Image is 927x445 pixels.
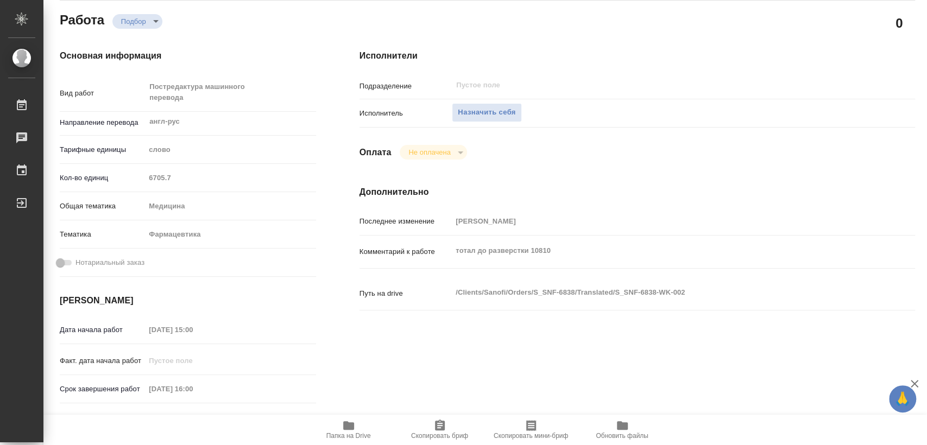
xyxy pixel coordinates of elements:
[577,415,668,445] button: Обновить файлы
[494,432,568,440] span: Скопировать мини-бриф
[145,197,316,215] div: Медицина
[60,144,145,155] p: Тарифные единицы
[60,49,316,62] h4: Основная информация
[145,141,316,159] div: слово
[360,216,452,227] p: Последнее изменение
[360,146,392,159] h4: Оплата
[75,257,144,268] span: Нотариальный заказ
[145,381,240,397] input: Пустое поле
[303,415,394,445] button: Папка на Drive
[60,9,104,29] h2: Работа
[145,322,240,338] input: Пустое поле
[360,246,452,257] p: Комментарий к работе
[326,432,371,440] span: Папка на Drive
[60,173,145,183] p: Кол-во единиц
[394,415,485,445] button: Скопировать бриф
[360,81,452,92] p: Подразделение
[360,49,915,62] h4: Исполнители
[452,241,868,260] textarea: тотал до разверстки 10810
[889,385,916,412] button: 🙏
[452,103,521,122] button: Назначить себя
[60,201,145,212] p: Общая тематика
[452,213,868,229] input: Пустое поле
[118,17,149,26] button: Подбор
[360,288,452,299] p: Путь на drive
[112,14,162,29] div: Подбор
[452,283,868,302] textarea: /Clients/Sanofi/Orders/S_SNF-6838/Translated/S_SNF-6838-WK-002
[893,387,912,410] span: 🙏
[360,186,915,199] h4: Дополнительно
[896,14,903,32] h2: 0
[411,432,468,440] span: Скопировать бриф
[60,355,145,366] p: Факт. дата начала работ
[145,225,316,244] div: Фармацевтика
[145,170,316,186] input: Пустое поле
[458,106,515,119] span: Назначить себя
[60,117,145,128] p: Направление перевода
[360,108,452,119] p: Исполнитель
[405,148,453,157] button: Не оплачена
[60,325,145,335] p: Дата начала работ
[596,432,648,440] span: Обновить файлы
[485,415,577,445] button: Скопировать мини-бриф
[60,88,145,99] p: Вид работ
[60,229,145,240] p: Тематика
[400,145,466,160] div: Подбор
[60,384,145,395] p: Срок завершения работ
[455,79,843,92] input: Пустое поле
[60,294,316,307] h4: [PERSON_NAME]
[145,353,240,368] input: Пустое поле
